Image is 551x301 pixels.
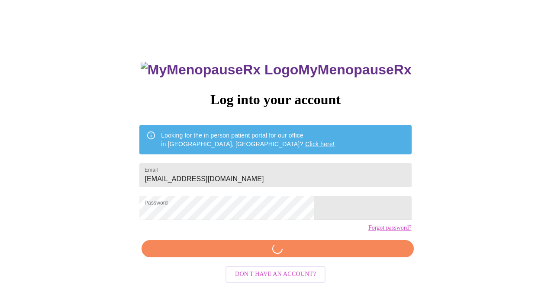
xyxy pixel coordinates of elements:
h3: MyMenopauseRx [141,62,412,78]
a: Don't have an account? [223,270,328,277]
div: Looking for the in person patient portal for our office in [GEOGRAPHIC_DATA], [GEOGRAPHIC_DATA]? [161,128,335,152]
span: Don't have an account? [235,269,316,280]
img: MyMenopauseRx Logo [141,62,298,78]
h3: Log into your account [139,92,411,108]
a: Click here! [305,141,335,147]
a: Forgot password? [368,224,412,231]
button: Don't have an account? [226,266,325,283]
